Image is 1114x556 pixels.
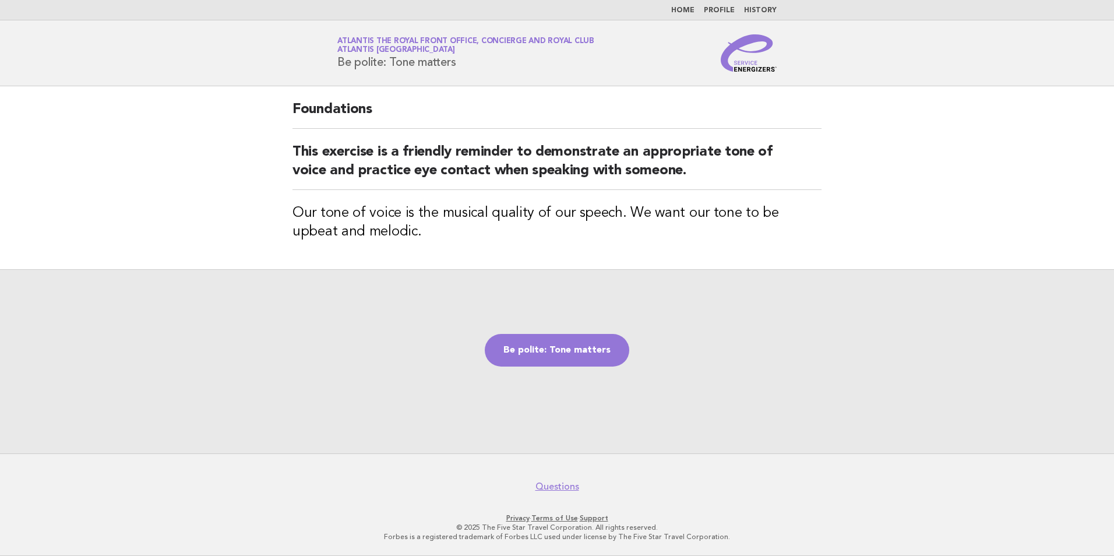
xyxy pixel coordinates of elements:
[535,481,579,492] a: Questions
[200,513,914,523] p: · ·
[200,523,914,532] p: © 2025 The Five Star Travel Corporation. All rights reserved.
[704,7,735,14] a: Profile
[200,532,914,541] p: Forbes is a registered trademark of Forbes LLC used under license by The Five Star Travel Corpora...
[337,38,594,68] h1: Be polite: Tone matters
[292,204,822,241] h3: Our tone of voice is the musical quality of our speech. We want our tone to be upbeat and melodic.
[337,47,455,54] span: Atlantis [GEOGRAPHIC_DATA]
[485,334,629,367] a: Be polite: Tone matters
[531,514,578,522] a: Terms of Use
[671,7,695,14] a: Home
[580,514,608,522] a: Support
[337,37,594,54] a: Atlantis The Royal Front Office, Concierge and Royal ClubAtlantis [GEOGRAPHIC_DATA]
[292,100,822,129] h2: Foundations
[506,514,530,522] a: Privacy
[721,34,777,72] img: Service Energizers
[292,143,822,190] h2: This exercise is a friendly reminder to demonstrate an appropriate tone of voice and practice eye...
[744,7,777,14] a: History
